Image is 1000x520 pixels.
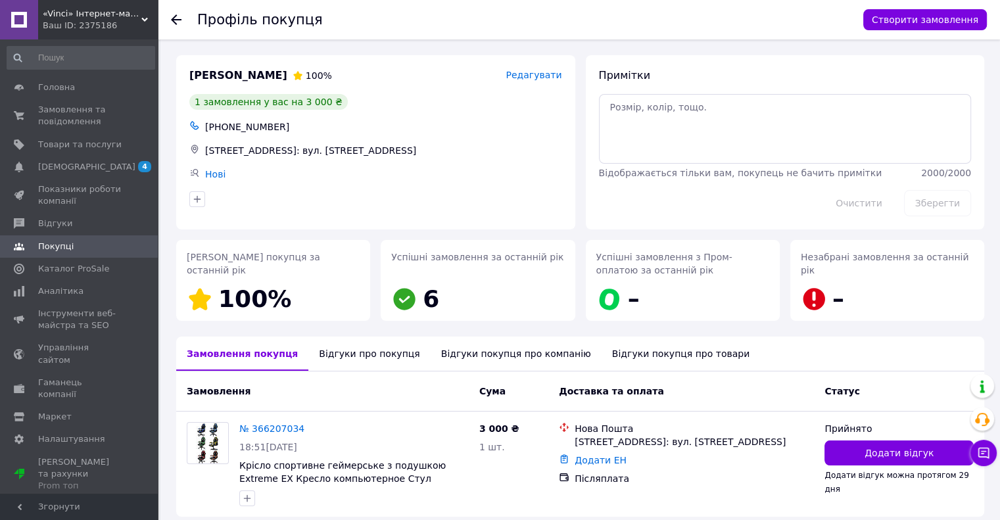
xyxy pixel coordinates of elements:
[205,169,226,179] a: Нові
[38,82,75,93] span: Головна
[423,285,439,312] span: 6
[824,471,968,493] span: Додати відгук можна протягом 29 дня
[196,423,219,463] img: Фото товару
[559,386,664,396] span: Доставка та оплата
[38,241,74,252] span: Покупці
[38,377,122,400] span: Гаманець компанії
[599,69,650,82] span: Примітки
[824,440,974,465] button: Додати відгук
[38,342,122,366] span: Управління сайтом
[921,168,971,178] span: 2000 / 2000
[575,435,814,448] div: [STREET_ADDRESS]: вул. [STREET_ADDRESS]
[38,104,122,128] span: Замовлення та повідомлення
[479,386,506,396] span: Cума
[970,440,997,466] button: Чат з покупцем
[187,386,250,396] span: Замовлення
[824,422,974,435] div: Прийнято
[197,12,323,28] h1: Профіль покупця
[38,139,122,151] span: Товари та послуги
[218,285,291,312] span: 100%
[38,161,135,173] span: [DEMOGRAPHIC_DATA]
[575,472,814,485] div: Післяплата
[865,446,934,460] span: Додати відгук
[479,423,519,434] span: 3 000 ₴
[187,422,229,464] a: Фото товару
[239,423,304,434] a: № 366207034
[596,252,732,275] span: Успішні замовлення з Пром-оплатою за останній рік
[38,183,122,207] span: Показники роботи компанії
[7,46,155,70] input: Пошук
[575,422,814,435] div: Нова Пошта
[602,337,760,371] div: Відгуки покупця про товари
[832,285,844,312] span: –
[43,8,141,20] span: «Vinci» Інтернет-магазин
[38,218,72,229] span: Відгуки
[308,337,430,371] div: Відгуки про покупця
[38,411,72,423] span: Маркет
[239,460,446,497] a: Крісло спортивне геймерське з подушкою Extreme EX Кресло компьютерное Стул Геймерское кресло Спор...
[391,252,563,262] span: Успішні замовлення за останній рік
[38,433,105,445] span: Налаштування
[38,456,122,492] span: [PERSON_NAME] та рахунки
[189,68,287,83] span: [PERSON_NAME]
[801,252,969,275] span: Незабрані замовлення за останній рік
[202,141,565,160] div: [STREET_ADDRESS]: вул. [STREET_ADDRESS]
[38,285,83,297] span: Аналітика
[506,70,561,80] span: Редагувати
[575,455,627,465] a: Додати ЕН
[38,480,122,492] div: Prom топ
[306,70,332,81] span: 100%
[863,9,987,30] button: Створити замовлення
[202,118,565,136] div: [PHONE_NUMBER]
[189,94,348,110] div: 1 замовлення у вас на 3 000 ₴
[43,20,158,32] div: Ваш ID: 2375186
[824,386,859,396] span: Статус
[431,337,602,371] div: Відгуки покупця про компанію
[187,252,320,275] span: [PERSON_NAME] покупця за останній рік
[599,168,882,178] span: Відображається тільки вам, покупець не бачить примітки
[176,337,308,371] div: Замовлення покупця
[628,285,640,312] span: –
[38,263,109,275] span: Каталог ProSale
[38,308,122,331] span: Інструменти веб-майстра та SEO
[138,161,151,172] span: 4
[479,442,505,452] span: 1 шт.
[171,13,181,26] div: Повернутися назад
[239,442,297,452] span: 18:51[DATE]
